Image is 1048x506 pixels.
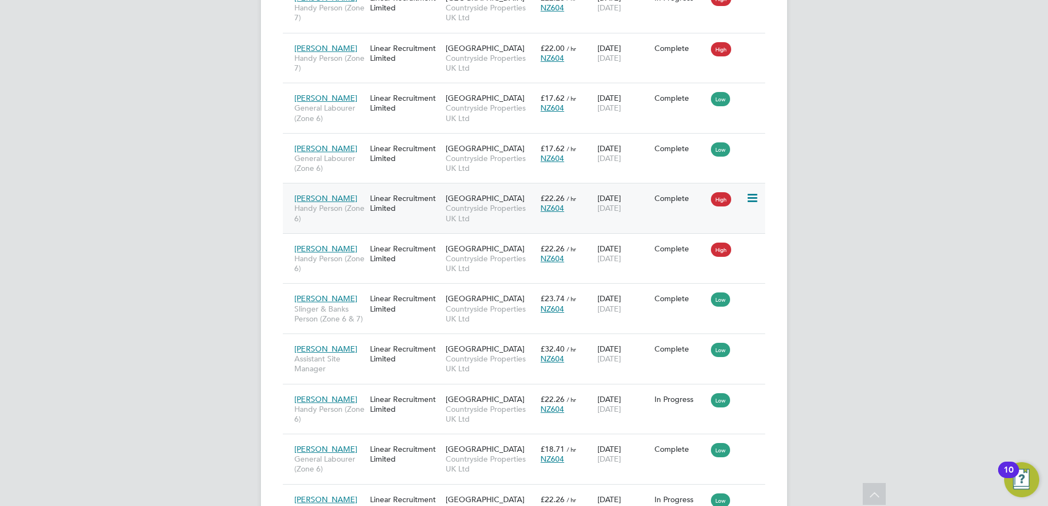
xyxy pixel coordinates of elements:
div: Linear Recruitment Limited [367,188,443,219]
div: Complete [654,444,706,454]
span: Low [711,142,730,157]
a: [PERSON_NAME]Handy Person (Zone 6)Linear Recruitment Limited[GEOGRAPHIC_DATA]Countryside Properti... [292,488,765,498]
span: NZ604 [540,354,564,364]
span: Low [711,343,730,357]
span: Countryside Properties UK Ltd [446,354,535,373]
a: [PERSON_NAME]General Labourer (Zone 6)Linear Recruitment Limited[GEOGRAPHIC_DATA]Countryside Prop... [292,438,765,447]
a: [PERSON_NAME]Handy Person (Zone 7)Linear Recruitment Limited[GEOGRAPHIC_DATA]Countryside Properti... [292,37,765,47]
span: £22.26 [540,394,565,404]
div: Complete [654,244,706,254]
span: High [711,243,731,257]
span: Countryside Properties UK Ltd [446,53,535,73]
div: 10 [1004,470,1013,484]
div: [DATE] [595,338,652,369]
button: Open Resource Center, 10 new notifications [1004,462,1039,497]
span: / hr [567,94,576,102]
span: [GEOGRAPHIC_DATA] [446,244,525,254]
span: [DATE] [597,404,621,414]
span: Countryside Properties UK Ltd [446,404,535,424]
span: / hr [567,395,576,404]
div: Complete [654,93,706,103]
div: Linear Recruitment Limited [367,88,443,118]
span: Low [711,443,730,457]
span: Countryside Properties UK Ltd [446,304,535,324]
span: [PERSON_NAME] [294,394,357,404]
span: Handy Person (Zone 7) [294,53,364,73]
a: [PERSON_NAME]General Labourer (Zone 6)Linear Recruitment Limited[GEOGRAPHIC_DATA]Countryside Prop... [292,137,765,147]
span: [GEOGRAPHIC_DATA] [446,495,525,504]
span: £18.71 [540,444,565,454]
span: NZ604 [540,404,564,414]
span: / hr [567,445,576,453]
span: [DATE] [597,103,621,113]
div: In Progress [654,495,706,504]
div: Linear Recruitment Limited [367,439,443,469]
a: [PERSON_NAME]Slinger & Banks Person (Zone 6 & 7)Linear Recruitment Limited[GEOGRAPHIC_DATA]Countr... [292,287,765,297]
span: / hr [567,245,576,253]
span: Countryside Properties UK Ltd [446,254,535,273]
span: [PERSON_NAME] [294,495,357,504]
div: [DATE] [595,439,652,469]
span: Countryside Properties UK Ltd [446,153,535,173]
div: In Progress [654,394,706,404]
span: [GEOGRAPHIC_DATA] [446,294,525,303]
span: Assistant Site Manager [294,354,364,373]
a: [PERSON_NAME]General Labourer (Zone 6)Linear Recruitment Limited[GEOGRAPHIC_DATA]Countryside Prop... [292,87,765,96]
span: NZ604 [540,3,564,13]
span: £32.40 [540,344,565,354]
div: [DATE] [595,389,652,419]
span: NZ604 [540,304,564,314]
span: General Labourer (Zone 6) [294,103,364,123]
span: £17.62 [540,93,565,103]
div: [DATE] [595,188,652,219]
div: [DATE] [595,138,652,169]
span: Handy Person (Zone 6) [294,254,364,273]
span: / hr [567,295,576,303]
span: [GEOGRAPHIC_DATA] [446,193,525,203]
span: £23.74 [540,294,565,303]
span: £22.26 [540,193,565,203]
span: £17.62 [540,143,565,153]
span: [PERSON_NAME] [294,444,357,454]
span: High [711,192,731,206]
div: Complete [654,193,706,203]
span: [GEOGRAPHIC_DATA] [446,344,525,354]
span: NZ604 [540,153,564,163]
div: Linear Recruitment Limited [367,389,443,419]
span: NZ604 [540,103,564,113]
span: [DATE] [597,203,621,213]
span: [PERSON_NAME] [294,143,357,153]
div: Complete [654,344,706,354]
div: [DATE] [595,238,652,269]
div: [DATE] [595,38,652,68]
span: [GEOGRAPHIC_DATA] [446,394,525,404]
span: [GEOGRAPHIC_DATA] [446,93,525,103]
span: Handy Person (Zone 6) [294,203,364,223]
div: Linear Recruitment Limited [367,338,443,369]
span: [DATE] [597,3,621,13]
span: Countryside Properties UK Ltd [446,3,535,22]
span: [PERSON_NAME] [294,193,357,203]
span: [PERSON_NAME] [294,93,357,103]
span: NZ604 [540,203,564,213]
div: Linear Recruitment Limited [367,38,443,68]
div: [DATE] [595,288,652,319]
span: NZ604 [540,53,564,63]
span: High [711,42,731,56]
span: NZ604 [540,254,564,263]
span: NZ604 [540,454,564,464]
span: [DATE] [597,304,621,314]
span: Low [711,292,730,307]
div: Linear Recruitment Limited [367,138,443,169]
span: [PERSON_NAME] [294,244,357,254]
span: / hr [567,496,576,504]
div: Complete [654,143,706,153]
span: Countryside Properties UK Ltd [446,454,535,474]
span: £22.00 [540,43,565,53]
span: [DATE] [597,254,621,263]
span: / hr [567,145,576,153]
span: [PERSON_NAME] [294,344,357,354]
span: Countryside Properties UK Ltd [446,103,535,123]
div: Complete [654,43,706,53]
span: Low [711,92,730,106]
